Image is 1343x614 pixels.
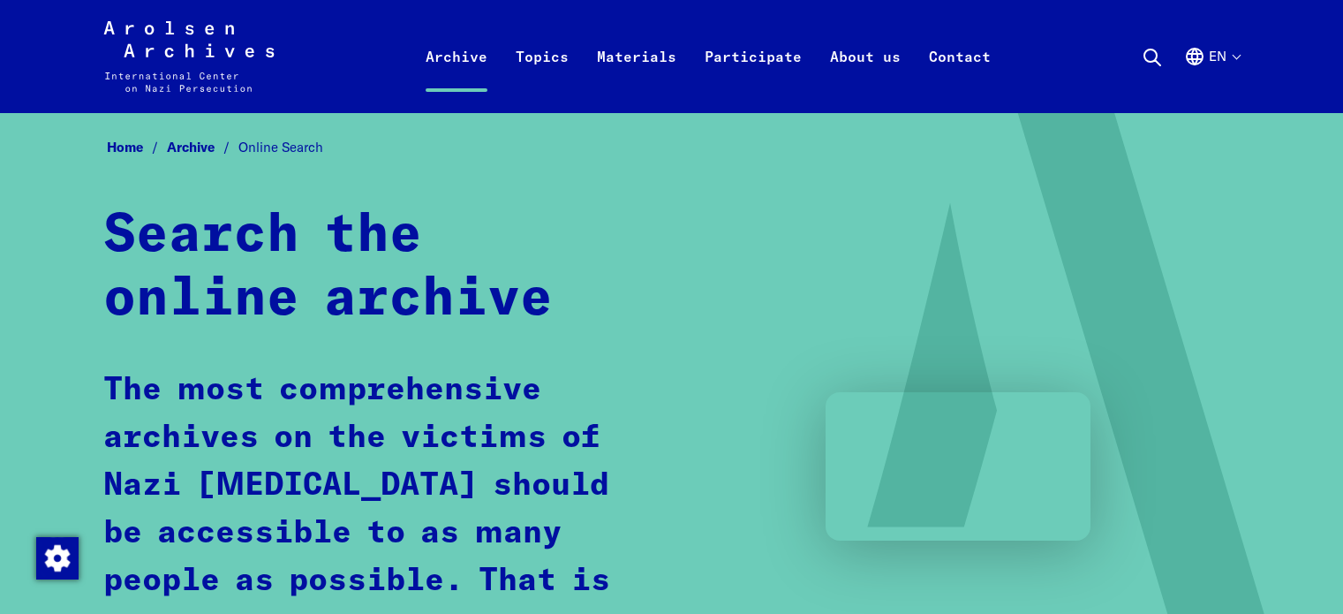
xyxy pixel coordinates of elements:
span: Online Search [238,139,323,155]
button: English, language selection [1184,46,1240,110]
a: Archive [411,42,502,113]
nav: Breadcrumb [103,134,1241,162]
nav: Primary [411,21,1005,92]
a: Home [107,139,167,155]
a: Archive [167,139,238,155]
a: Participate [690,42,816,113]
a: Topics [502,42,583,113]
a: Contact [915,42,1005,113]
a: About us [816,42,915,113]
a: Materials [583,42,690,113]
img: Change consent [36,537,79,580]
div: Change consent [35,536,78,579]
strong: Search the online archive [103,209,553,326]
